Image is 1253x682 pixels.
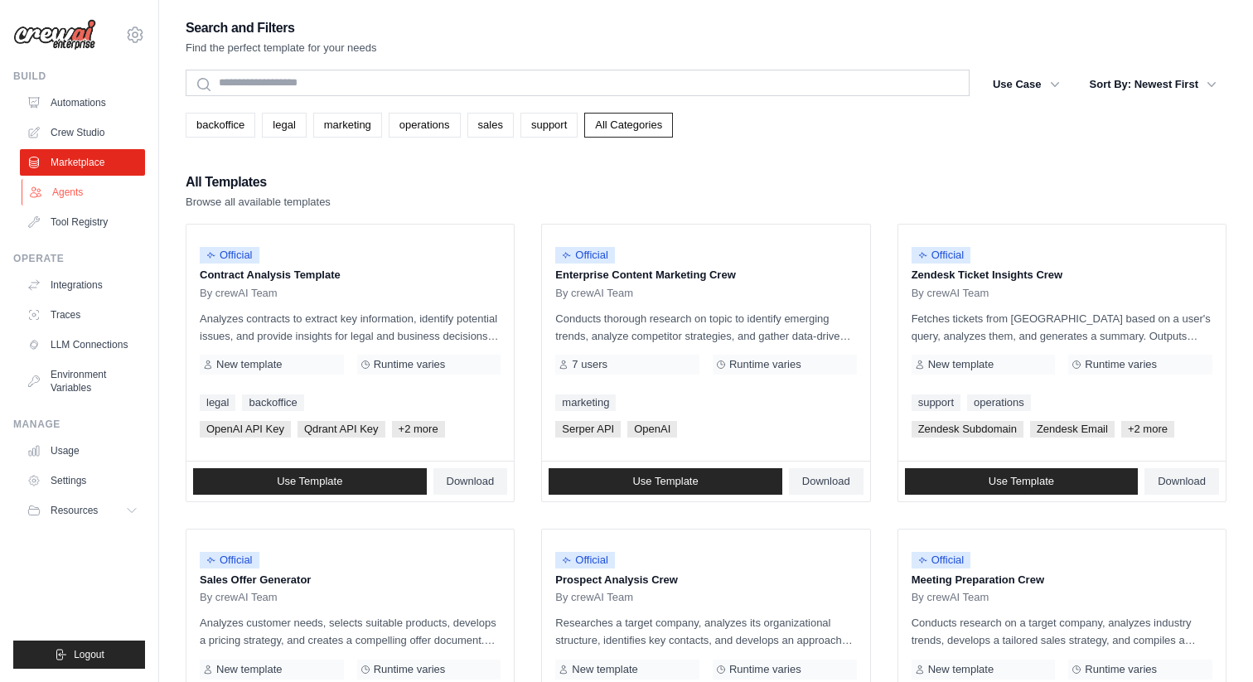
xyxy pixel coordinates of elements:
span: Zendesk Email [1030,421,1115,438]
a: Download [789,468,864,495]
span: Download [802,475,850,488]
a: Integrations [20,272,145,298]
p: Analyzes customer needs, selects suitable products, develops a pricing strategy, and creates a co... [200,614,501,649]
p: Sales Offer Generator [200,572,501,588]
span: Official [555,247,615,264]
span: By crewAI Team [200,287,278,300]
span: Runtime varies [1085,358,1157,371]
div: Operate [13,252,145,265]
span: Runtime varies [374,358,446,371]
a: legal [200,394,235,411]
a: Agents [22,179,147,206]
span: Runtime varies [1085,663,1157,676]
a: marketing [555,394,616,411]
a: Usage [20,438,145,464]
span: By crewAI Team [555,287,633,300]
a: Use Template [905,468,1139,495]
span: 7 users [572,358,607,371]
a: backoffice [242,394,303,411]
a: operations [389,113,461,138]
a: Marketplace [20,149,145,176]
div: Build [13,70,145,83]
a: Use Template [193,468,427,495]
a: Automations [20,89,145,116]
span: Official [912,247,971,264]
a: LLM Connections [20,331,145,358]
a: sales [467,113,514,138]
span: By crewAI Team [200,591,278,604]
a: legal [262,113,306,138]
a: Use Template [549,468,782,495]
span: Use Template [277,475,342,488]
p: Browse all available templates [186,194,331,210]
p: Fetches tickets from [GEOGRAPHIC_DATA] based on a user's query, analyzes them, and generates a su... [912,310,1212,345]
button: Resources [20,497,145,524]
a: Download [1144,468,1219,495]
span: By crewAI Team [912,591,989,604]
p: Contract Analysis Template [200,267,501,283]
span: New template [572,663,637,676]
span: Runtime varies [729,358,801,371]
span: Official [200,247,259,264]
div: Manage [13,418,145,431]
a: All Categories [584,113,673,138]
span: Qdrant API Key [298,421,385,438]
p: Conducts research on a target company, analyzes industry trends, develops a tailored sales strate... [912,614,1212,649]
a: Traces [20,302,145,328]
p: Researches a target company, analyzes its organizational structure, identifies key contacts, and ... [555,614,856,649]
h2: All Templates [186,171,331,194]
p: Zendesk Ticket Insights Crew [912,267,1212,283]
span: Official [555,552,615,568]
span: Official [912,552,971,568]
span: Zendesk Subdomain [912,421,1023,438]
span: By crewAI Team [912,287,989,300]
span: Use Template [989,475,1054,488]
span: Logout [74,648,104,661]
img: Logo [13,19,96,51]
span: Use Template [632,475,698,488]
span: OpenAI API Key [200,421,291,438]
p: Enterprise Content Marketing Crew [555,267,856,283]
span: Download [447,475,495,488]
a: marketing [313,113,382,138]
span: New template [216,358,282,371]
p: Prospect Analysis Crew [555,572,856,588]
a: support [912,394,960,411]
a: Settings [20,467,145,494]
a: Crew Studio [20,119,145,146]
p: Meeting Preparation Crew [912,572,1212,588]
p: Conducts thorough research on topic to identify emerging trends, analyze competitor strategies, a... [555,310,856,345]
span: Download [1158,475,1206,488]
span: OpenAI [627,421,677,438]
span: Resources [51,504,98,517]
span: +2 more [392,421,445,438]
button: Use Case [983,70,1070,99]
span: By crewAI Team [555,591,633,604]
span: Serper API [555,421,621,438]
p: Find the perfect template for your needs [186,40,377,56]
a: Download [433,468,508,495]
a: backoffice [186,113,255,138]
button: Sort By: Newest First [1080,70,1226,99]
span: New template [928,663,994,676]
span: New template [928,358,994,371]
span: New template [216,663,282,676]
span: Runtime varies [729,663,801,676]
span: Runtime varies [374,663,446,676]
p: Analyzes contracts to extract key information, identify potential issues, and provide insights fo... [200,310,501,345]
a: Environment Variables [20,361,145,401]
span: Official [200,552,259,568]
button: Logout [13,641,145,669]
a: support [520,113,578,138]
span: +2 more [1121,421,1174,438]
h2: Search and Filters [186,17,377,40]
a: Tool Registry [20,209,145,235]
a: operations [967,394,1031,411]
